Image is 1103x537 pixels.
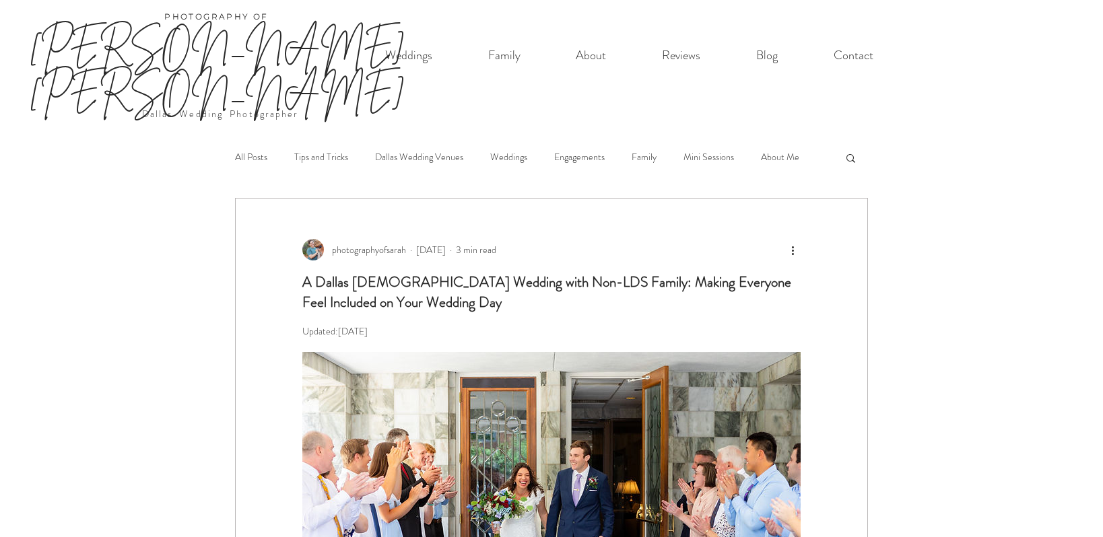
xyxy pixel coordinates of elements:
p: Blog [749,42,784,69]
h1: A Dallas [DEMOGRAPHIC_DATA] Wedding with Non-LDS Family: Making Everyone Feel Included on Your We... [302,273,801,312]
a: About [548,42,634,69]
span: 3 min read [456,243,496,256]
button: More actions [784,242,801,258]
a: Reviews [634,42,728,69]
p: Updated: [302,324,801,338]
p: Reviews [655,42,707,69]
p: Family [481,42,527,69]
nav: Site [357,42,901,69]
a: Family [460,42,548,69]
a: Contact [805,42,901,69]
a: Blog [728,42,805,69]
a: All Posts [235,151,267,164]
a: Family [632,151,657,164]
a: About Me [761,151,799,164]
a: Tips and Tricks [294,151,348,164]
a: Mini Sessions [683,151,734,164]
nav: Blog [233,131,831,184]
a: Dallas Wedding Photographer [142,107,299,120]
span: Aug 28 [338,324,368,338]
span: Aug 19 [416,243,446,256]
a: Engagements [554,151,605,164]
div: Search [844,152,857,163]
p: Contact [827,42,880,69]
a: Dallas Wedding Venues [375,151,463,164]
a: [PERSON_NAME] [PERSON_NAME] [29,23,405,114]
a: Weddings [490,151,527,164]
span: PHOTOGRAPHY OF [164,11,269,22]
p: About [569,42,613,69]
